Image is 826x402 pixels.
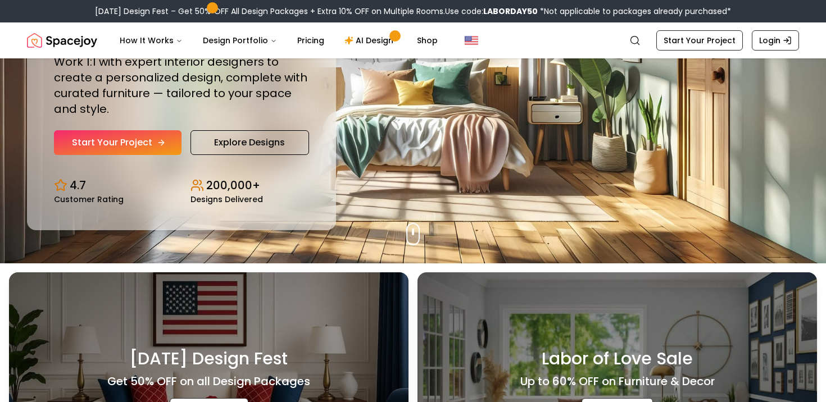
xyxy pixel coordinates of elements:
[54,54,309,117] p: Work 1:1 with expert interior designers to create a personalized design, complete with curated fu...
[408,29,447,52] a: Shop
[111,29,192,52] button: How It Works
[130,349,288,369] h3: [DATE] Design Fest
[111,29,447,52] nav: Main
[483,6,538,17] b: LABORDAY50
[656,30,743,51] a: Start Your Project
[194,29,286,52] button: Design Portfolio
[107,373,310,389] h4: Get 50% OFF on all Design Packages
[54,168,309,203] div: Design stats
[538,6,731,17] span: *Not applicable to packages already purchased*
[752,30,799,51] a: Login
[190,130,309,155] a: Explore Designs
[54,195,124,203] small: Customer Rating
[542,349,693,369] h3: Labor of Love Sale
[520,373,715,389] h4: Up to 60% OFF on Furniture & Decor
[288,29,333,52] a: Pricing
[465,34,478,47] img: United States
[445,6,538,17] span: Use code:
[206,177,260,193] p: 200,000+
[190,195,263,203] small: Designs Delivered
[27,29,97,52] a: Spacejoy
[70,177,86,193] p: 4.7
[27,29,97,52] img: Spacejoy Logo
[335,29,406,52] a: AI Design
[27,22,799,58] nav: Global
[54,130,181,155] a: Start Your Project
[95,6,731,17] div: [DATE] Design Fest – Get 50% OFF All Design Packages + Extra 10% OFF on Multiple Rooms.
